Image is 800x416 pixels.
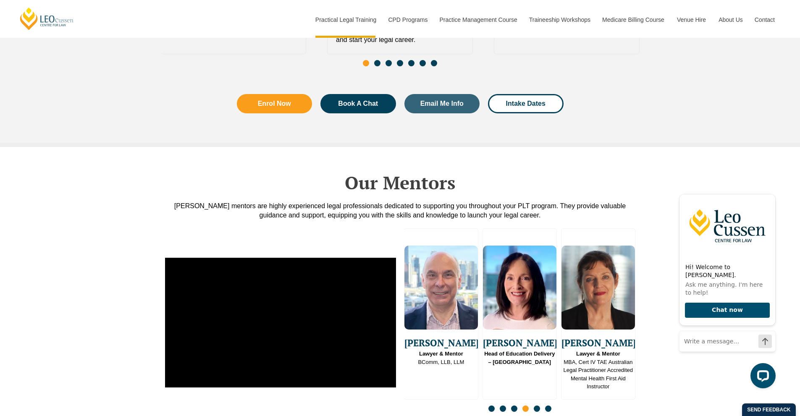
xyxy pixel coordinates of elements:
[561,350,635,391] span: MBA, Cert IV TAE Australian Legal Practitioner Accredited Mental Health First Aid Instructor
[386,60,392,66] span: Go to slide 3
[671,2,712,38] a: Venue Hire
[484,351,555,365] strong: Head of Education Delivery – [GEOGRAPHIC_DATA]
[338,100,378,107] span: Book A Chat
[404,350,478,366] span: BComm, LLB, LLM
[258,100,291,107] span: Enrol Now
[576,351,620,357] strong: Lawyer & Mentor
[748,2,781,38] a: Contact
[561,336,635,350] span: [PERSON_NAME]
[420,60,426,66] span: Go to slide 6
[19,7,75,31] a: [PERSON_NAME] Centre for Law
[161,172,640,193] h2: Our Mentors
[522,406,529,412] span: Go to slide 4
[488,94,564,113] a: Intake Dates
[404,336,478,350] span: [PERSON_NAME]
[382,2,433,38] a: CPD Programs
[161,201,640,220] div: [PERSON_NAME] mentors are highly experienced legal professionals dedicated to supporting you thro...
[404,228,478,400] div: 10 / 16
[363,60,369,66] span: Go to slide 1
[419,351,463,357] strong: Lawyer & Mentor
[511,406,517,412] span: Go to slide 3
[500,406,506,412] span: Go to slide 2
[561,228,635,400] div: 12 / 16
[309,2,382,38] a: Practical Legal Training
[534,406,540,412] span: Go to slide 5
[320,94,396,113] a: Book A Chat
[483,336,556,350] span: [PERSON_NAME]
[431,60,437,66] span: Go to slide 7
[483,228,557,400] div: 11 / 16
[420,100,464,107] span: Email Me Info
[404,246,478,330] img: Silvio De Luca Lawyer & Mentor
[397,60,403,66] span: Go to slide 4
[506,100,546,107] span: Intake Dates
[561,246,635,330] img: Claire Humble Lawyer & Mentor
[523,2,596,38] a: Traineeship Workshops
[408,60,414,66] span: Go to slide 5
[374,60,380,66] span: Go to slide 2
[596,2,671,38] a: Medicare Billing Course
[237,94,312,113] a: Enrol Now
[488,406,495,412] span: Go to slide 1
[672,186,779,395] iframe: LiveChat chat widget
[433,2,523,38] a: Practice Management Course
[545,406,551,412] span: Go to slide 6
[404,94,480,113] a: Email Me Info
[483,246,556,330] img: Tracy Reeves Head of Education Delivery – QLD
[712,2,748,38] a: About Us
